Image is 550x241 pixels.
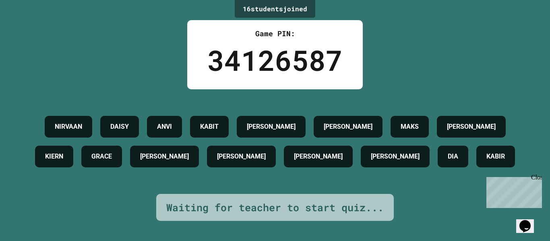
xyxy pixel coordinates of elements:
[483,174,542,208] iframe: chat widget
[55,122,82,132] h4: NIRVAAN
[447,122,496,132] h4: [PERSON_NAME]
[486,152,505,161] h4: KABIR
[448,152,458,161] h4: DIA
[217,152,266,161] h4: [PERSON_NAME]
[207,28,343,39] div: Game PIN:
[324,122,372,132] h4: [PERSON_NAME]
[91,152,112,161] h4: GRACE
[516,209,542,233] iframe: chat widget
[371,152,420,161] h4: [PERSON_NAME]
[200,122,219,132] h4: KABIT
[401,122,419,132] h4: MAKS
[247,122,296,132] h4: [PERSON_NAME]
[110,122,129,132] h4: DAISY
[3,3,56,51] div: Chat with us now!Close
[140,152,189,161] h4: [PERSON_NAME]
[45,152,63,161] h4: KIERN
[207,39,343,81] div: 34126587
[157,122,172,132] h4: ANVI
[294,152,343,161] h4: [PERSON_NAME]
[166,200,384,215] div: Waiting for teacher to start quiz...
